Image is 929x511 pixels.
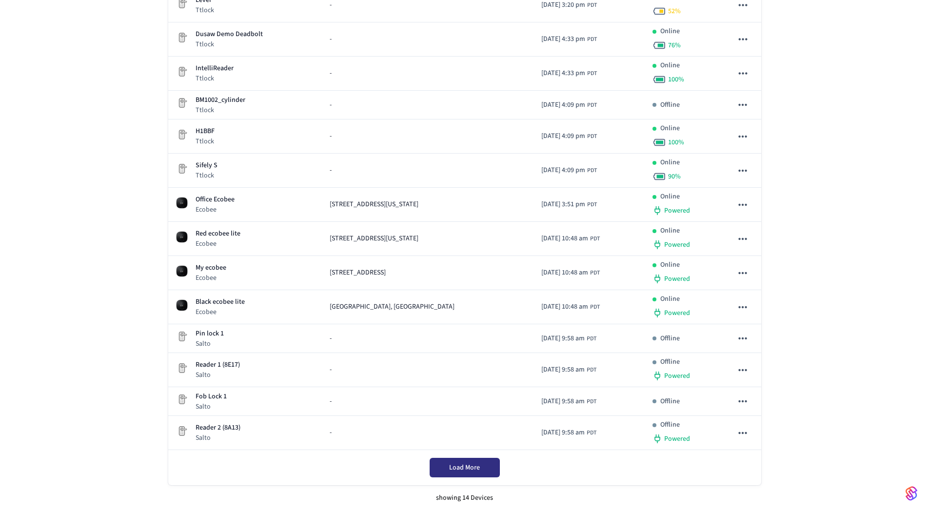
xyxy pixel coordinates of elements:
[541,68,597,79] div: America/Los_Angeles
[660,60,680,71] p: Online
[541,199,597,210] div: America/Los_Angeles
[449,463,480,472] span: Load More
[660,334,680,344] p: Offline
[660,396,680,407] p: Offline
[330,165,332,176] span: -
[541,268,588,278] span: [DATE] 10:48 am
[660,26,680,37] p: Online
[176,393,188,405] img: Placeholder Lock Image
[176,32,188,43] img: Placeholder Lock Image
[196,63,234,74] p: IntelliReader
[196,195,235,205] p: Office Ecobee
[176,129,188,140] img: Placeholder Lock Image
[196,297,245,307] p: Black ecobee lite
[196,307,245,317] p: Ecobee
[196,239,240,249] p: Ecobee
[541,234,588,244] span: [DATE] 10:48 am
[330,34,332,44] span: -
[176,265,188,277] img: ecobee_lite_3
[330,428,332,438] span: -
[660,100,680,110] p: Offline
[660,294,680,304] p: Online
[330,396,332,407] span: -
[587,35,597,44] span: PDT
[587,1,597,10] span: PDT
[196,360,240,370] p: Reader 1 (8E17)
[196,160,217,171] p: Sifely S
[330,334,332,344] span: -
[330,199,418,210] span: [STREET_ADDRESS][US_STATE]
[668,138,684,147] span: 100 %
[541,268,600,278] div: America/Los_Angeles
[196,263,226,273] p: My ecobee
[590,269,600,277] span: PDT
[541,302,600,312] div: America/Los_Angeles
[176,231,188,243] img: ecobee_lite_3
[541,234,600,244] div: America/Los_Angeles
[196,126,215,137] p: H1BBF
[541,334,596,344] div: America/Los_Angeles
[176,331,188,342] img: Placeholder Lock Image
[196,229,240,239] p: Red ecobee lite
[660,157,680,168] p: Online
[196,39,263,49] p: Ttlock
[660,192,680,202] p: Online
[541,100,597,110] div: America/Los_Angeles
[587,429,596,437] span: PDT
[587,101,597,110] span: PDT
[176,425,188,437] img: Placeholder Lock Image
[664,240,690,250] span: Powered
[330,68,332,79] span: -
[541,428,585,438] span: [DATE] 9:58 am
[660,420,680,430] p: Offline
[541,396,585,407] span: [DATE] 9:58 am
[196,29,263,39] p: Dusaw Demo Deadbolt
[664,308,690,318] span: Powered
[330,365,332,375] span: -
[330,302,455,312] span: [GEOGRAPHIC_DATA], [GEOGRAPHIC_DATA]
[590,303,600,312] span: PDT
[196,74,234,83] p: Ttlock
[587,69,597,78] span: PDT
[176,163,188,175] img: Placeholder Lock Image
[196,137,215,146] p: Ttlock
[541,165,597,176] div: America/Los_Angeles
[196,370,240,380] p: Salto
[587,366,596,374] span: PDT
[330,234,418,244] span: [STREET_ADDRESS][US_STATE]
[541,365,585,375] span: [DATE] 9:58 am
[668,6,681,16] span: 52 %
[668,75,684,84] span: 100 %
[196,205,235,215] p: Ecobee
[176,66,188,78] img: Placeholder Lock Image
[176,362,188,374] img: Placeholder Lock Image
[664,371,690,381] span: Powered
[541,34,585,44] span: [DATE] 4:33 pm
[664,434,690,444] span: Powered
[196,433,240,443] p: Salto
[906,486,917,501] img: SeamLogoGradient.69752ec5.svg
[196,423,240,433] p: Reader 2 (8A13)
[196,273,226,283] p: Ecobee
[330,100,332,110] span: -
[196,105,245,115] p: Ttlock
[541,428,596,438] div: America/Los_Angeles
[660,260,680,270] p: Online
[430,458,500,477] button: Load More
[176,97,188,109] img: Placeholder Lock Image
[664,274,690,284] span: Powered
[587,166,597,175] span: PDT
[664,206,690,216] span: Powered
[541,302,588,312] span: [DATE] 10:48 am
[330,268,386,278] span: [STREET_ADDRESS]
[587,397,596,406] span: PDT
[660,226,680,236] p: Online
[196,339,224,349] p: Salto
[168,485,761,511] div: showing 14 Devices
[196,392,227,402] p: Fob Lock 1
[541,334,585,344] span: [DATE] 9:58 am
[668,172,681,181] span: 90 %
[196,5,214,15] p: Ttlock
[541,131,597,141] div: America/Los_Angeles
[196,402,227,412] p: Salto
